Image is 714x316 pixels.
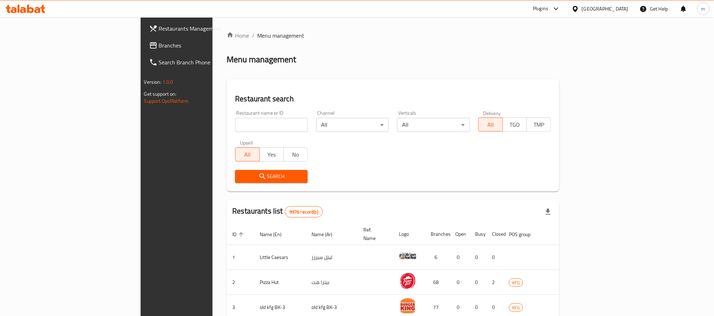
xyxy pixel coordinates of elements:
[397,118,470,132] div: All
[254,245,306,270] td: Little Caesars
[144,77,161,87] span: Version:
[469,270,486,295] td: 0
[486,223,503,245] th: Closed
[143,20,260,37] a: Restaurants Management
[159,24,254,33] span: Restaurants Management
[257,31,304,40] span: Menu management
[235,94,551,104] h2: Restaurant search
[450,223,469,245] th: Open
[238,150,257,160] span: All
[285,209,322,215] span: 9976 record(s)
[540,203,556,220] div: Export file
[241,172,302,181] span: Search
[503,118,527,132] button: TGO
[399,247,417,265] img: Little Caesars
[316,118,389,132] div: All
[227,54,296,65] h2: Menu management
[483,110,501,115] label: Delivery
[509,279,523,287] span: KFG
[306,245,358,270] td: ليتل سيزرز
[143,54,260,71] a: Search Branch Phone
[259,147,284,162] button: Yes
[285,206,323,217] div: Total records count
[509,230,540,239] span: POS group
[312,230,341,239] span: Name (Ar)
[144,89,177,99] span: Get support on:
[235,170,308,183] button: Search
[162,77,173,87] span: 1.0.0
[533,5,548,13] div: Plugins
[240,140,253,145] label: Upsell
[306,270,358,295] td: بيتزا هت
[530,120,548,130] span: TMP
[450,245,469,270] td: 0
[235,118,308,132] input: Search for restaurant name or ID..
[143,37,260,54] a: Branches
[260,230,291,239] span: Name (En)
[527,118,551,132] button: TMP
[159,58,254,67] span: Search Branch Phone
[363,226,385,242] span: Ref. Name
[506,120,524,130] span: TGO
[469,245,486,270] td: 0
[469,223,486,245] th: Busy
[701,5,706,13] span: m
[425,270,450,295] td: 68
[232,230,246,239] span: ID
[582,5,628,13] div: [GEOGRAPHIC_DATA]
[486,270,503,295] td: 2
[425,245,450,270] td: 6
[144,96,189,106] a: Support.OpsPlatform
[486,245,503,270] td: 0
[481,120,500,130] span: All
[425,223,450,245] th: Branches
[450,270,469,295] td: 0
[478,118,503,132] button: All
[287,150,305,160] span: No
[283,147,308,162] button: No
[509,304,523,312] span: KFG
[227,31,559,40] nav: breadcrumb
[393,223,425,245] th: Logo
[263,150,281,160] span: Yes
[399,297,417,315] img: old kfg BK-3
[232,206,323,217] h2: Restaurants list
[159,41,254,50] span: Branches
[254,270,306,295] td: Pizza Hut
[399,272,417,290] img: Pizza Hut
[235,147,259,162] button: All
